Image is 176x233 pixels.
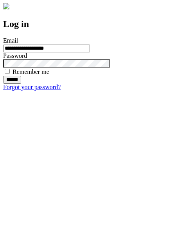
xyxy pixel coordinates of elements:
h2: Log in [3,19,173,29]
a: Forgot your password? [3,84,61,90]
label: Password [3,52,27,59]
img: logo-4e3dc11c47720685a147b03b5a06dd966a58ff35d612b21f08c02c0306f2b779.png [3,3,9,9]
label: Remember me [13,68,49,75]
label: Email [3,37,18,44]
